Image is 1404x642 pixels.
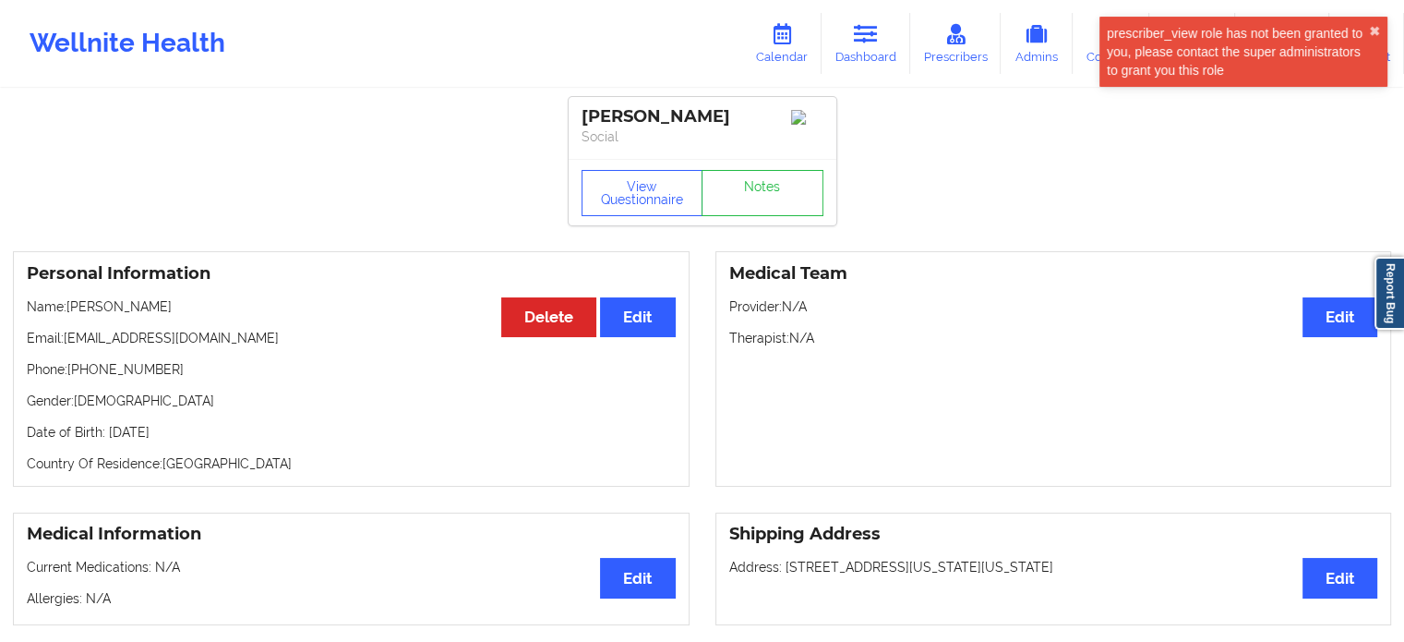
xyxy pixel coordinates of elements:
[27,454,676,473] p: Country Of Residence: [GEOGRAPHIC_DATA]
[729,263,1378,285] h3: Medical Team
[27,589,676,608] p: Allergies: N/A
[27,297,676,316] p: Name: [PERSON_NAME]
[27,524,676,545] h3: Medical Information
[27,263,676,285] h3: Personal Information
[822,13,910,74] a: Dashboard
[729,558,1378,576] p: Address: [STREET_ADDRESS][US_STATE][US_STATE]
[742,13,822,74] a: Calendar
[729,329,1378,347] p: Therapist: N/A
[27,360,676,379] p: Phone: [PHONE_NUMBER]
[910,13,1002,74] a: Prescribers
[791,110,823,125] img: Image%2Fplaceholer-image.png
[27,392,676,410] p: Gender: [DEMOGRAPHIC_DATA]
[729,297,1378,316] p: Provider: N/A
[582,127,823,146] p: Social
[729,524,1378,545] h3: Shipping Address
[1107,24,1369,79] div: prescriber_view role has not been granted to you, please contact the super administrators to gran...
[600,558,675,598] button: Edit
[600,297,675,337] button: Edit
[1302,297,1377,337] button: Edit
[1001,13,1073,74] a: Admins
[1302,558,1377,598] button: Edit
[582,106,823,127] div: [PERSON_NAME]
[582,170,703,216] button: View Questionnaire
[27,558,676,576] p: Current Medications: N/A
[27,329,676,347] p: Email: [EMAIL_ADDRESS][DOMAIN_NAME]
[27,423,676,442] p: Date of Birth: [DATE]
[702,170,823,216] a: Notes
[1369,24,1380,39] button: close
[501,297,596,337] button: Delete
[1374,257,1404,330] a: Report Bug
[1073,13,1149,74] a: Coaches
